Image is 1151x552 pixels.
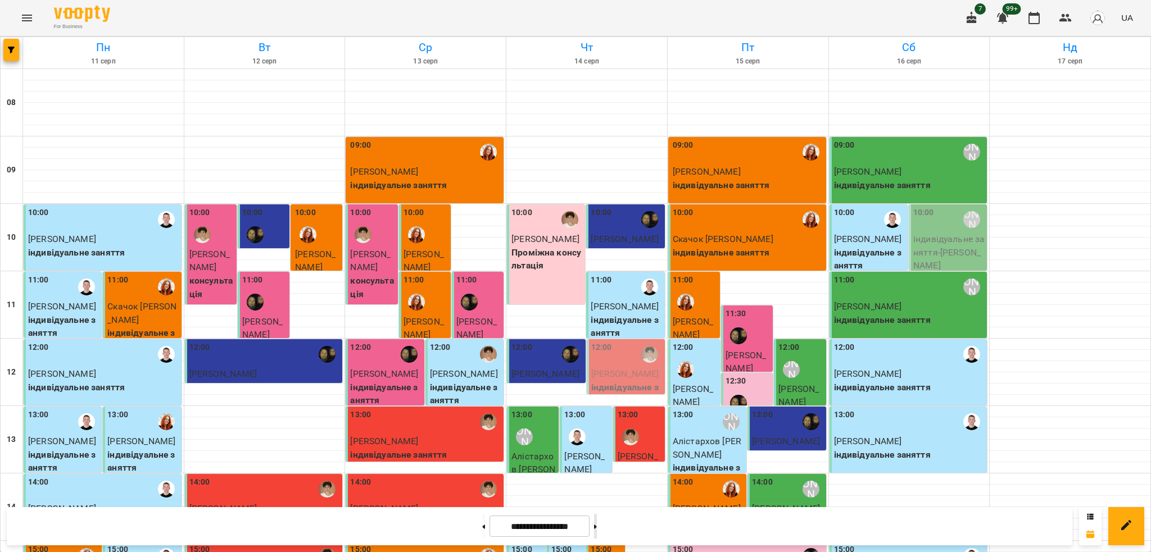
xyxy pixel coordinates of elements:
div: Валерія Капітан [461,294,478,311]
span: [PERSON_NAME] [404,249,444,273]
p: індивідуальне заняття [834,448,985,462]
p: індивідуальне заняття [834,179,985,192]
label: 13:00 [28,409,49,421]
label: 13:00 [673,409,694,421]
h6: 12 серп [186,56,343,67]
span: [PERSON_NAME] [778,384,819,408]
div: Савченко Дар'я [783,361,800,378]
span: [PERSON_NAME] [752,436,820,446]
div: Валерія Капітан [247,294,264,311]
span: [PERSON_NAME] [350,249,391,273]
h6: 11 [7,299,16,311]
p: індивідуальне заняття [28,246,179,259]
h6: Нд [991,39,1149,56]
img: Валерія Капітан [730,395,747,412]
span: For Business [54,23,110,30]
img: Кобзар Зоряна [723,481,740,498]
label: 10:00 [295,207,316,219]
img: Гайдук Артем [963,346,980,363]
p: індивідуальне заняття [834,313,985,327]
p: індивідуальне заняття [591,313,662,340]
label: 13:00 [511,409,532,421]
span: [PERSON_NAME] [28,436,96,446]
img: avatar_s.png [1090,10,1105,26]
label: 09:00 [350,139,371,152]
img: Гайдук Артем [158,211,175,228]
p: індивідуальне заняття [591,381,663,407]
img: Кобзар Зоряна [300,226,316,243]
span: Скачок [PERSON_NAME] [673,234,773,244]
div: Гайдук Артем [78,279,95,295]
div: Гайдук Артем [963,413,980,430]
span: [PERSON_NAME] [673,166,741,177]
label: 11:30 [726,308,746,320]
img: Кобзар Зоряна [677,361,694,378]
span: Скачок [PERSON_NAME] [107,301,176,325]
span: [PERSON_NAME] [28,234,96,244]
img: Валерія Капітан [319,346,336,363]
img: Валерія Капітан [562,346,579,363]
h6: 16 серп [831,56,988,67]
div: Савченко Дар'я [963,144,980,161]
label: 13:00 [618,409,638,421]
p: індивідуальне заняття [673,179,824,192]
label: 12:00 [834,341,855,354]
span: [PERSON_NAME] [511,368,579,379]
div: Валерія Капітан [803,413,819,430]
img: Марина Кириченко [641,346,658,363]
img: Гайдук Артем [641,279,658,295]
p: індивідуальне заняття [28,381,179,394]
p: Проміжна консультація [511,246,583,272]
img: Гайдук Артем [78,413,95,430]
span: [PERSON_NAME] [834,301,902,312]
img: Марина Кириченко [622,428,639,445]
img: Марина Кириченко [480,346,497,363]
label: 12:00 [350,341,371,354]
div: Марина Кириченко [319,481,336,498]
span: [PERSON_NAME] [564,451,605,475]
div: Савченко Дар'я [963,279,980,295]
div: Валерія Капітан [730,327,747,344]
img: Кобзар Зоряна [408,294,425,311]
img: Гайдук Артем [158,346,175,363]
div: Гайдук Артем [158,481,175,498]
span: [PERSON_NAME] [726,350,766,374]
div: Савченко Дар'я [723,413,740,430]
img: Валерія Капітан [641,211,658,228]
span: [PERSON_NAME] [834,436,902,446]
label: 09:00 [673,139,694,152]
span: [PERSON_NAME] [834,368,902,379]
label: 10:00 [673,207,694,219]
span: [PERSON_NAME] [430,368,498,379]
p: індивідуальне заняття [834,246,905,272]
span: [PERSON_NAME] [189,249,230,273]
div: Савченко Дар'я [803,481,819,498]
span: [PERSON_NAME] [673,316,713,340]
label: 14:00 [350,476,371,489]
span: Алістархов [PERSON_NAME] [673,436,741,460]
label: 13:00 [107,409,128,421]
label: 11:00 [834,274,855,286]
label: 11:00 [456,274,477,286]
h6: 13 [7,434,16,446]
img: Voopty Logo [54,6,110,22]
span: Алістархов [PERSON_NAME] [511,451,555,488]
img: Гайдук Артем [569,428,586,445]
img: Кобзар Зоряна [408,226,425,243]
div: Кобзар Зоряна [158,413,175,430]
label: 11:00 [28,274,49,286]
span: [PERSON_NAME] [591,234,659,244]
label: 13:00 [752,409,773,421]
img: Кобзар Зоряна [158,279,175,295]
h6: 12 [7,366,16,378]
